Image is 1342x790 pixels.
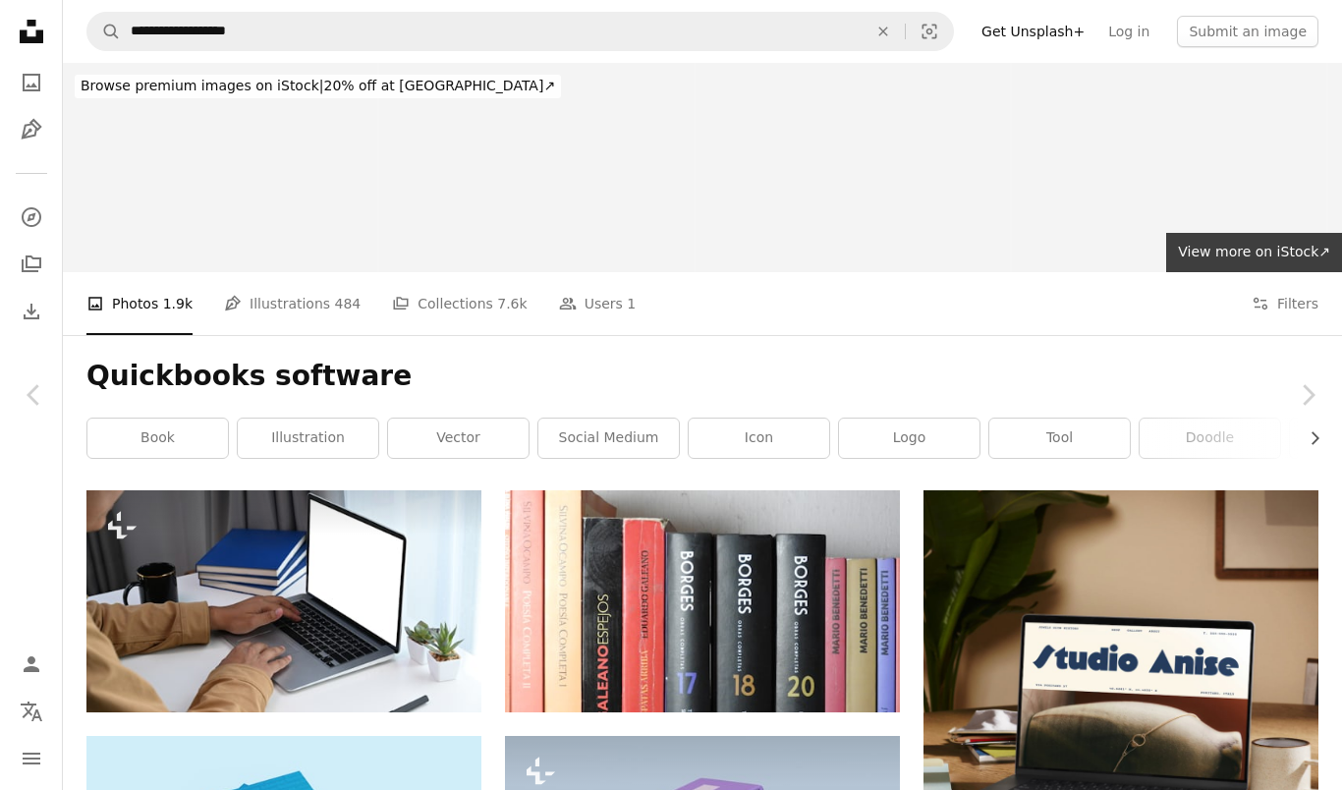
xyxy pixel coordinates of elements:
[1177,16,1318,47] button: Submit an image
[906,13,953,50] button: Visual search
[12,292,51,331] a: Download History
[627,293,636,314] span: 1
[559,272,637,335] a: Users 1
[87,419,228,458] a: book
[1273,301,1342,489] a: Next
[86,592,481,610] a: Close up view of man working laptop computer at comfortable home office.
[1178,244,1330,259] span: View more on iStock ↗
[1166,233,1342,272] a: View more on iStock↗
[335,293,362,314] span: 484
[505,490,900,712] img: red and black book on white table
[1252,272,1318,335] button: Filters
[12,739,51,778] button: Menu
[81,78,555,93] span: 20% off at [GEOGRAPHIC_DATA] ↗
[497,293,527,314] span: 7.6k
[538,419,679,458] a: social medium
[12,645,51,684] a: Log in / Sign up
[392,272,527,335] a: Collections 7.6k
[388,419,529,458] a: vector
[12,63,51,102] a: Photos
[12,692,51,731] button: Language
[238,419,378,458] a: illustration
[689,419,829,458] a: icon
[12,245,51,284] a: Collections
[86,490,481,712] img: Close up view of man working laptop computer at comfortable home office.
[224,272,361,335] a: Illustrations 484
[87,13,121,50] button: Search Unsplash
[970,16,1096,47] a: Get Unsplash+
[989,419,1130,458] a: tool
[1096,16,1161,47] a: Log in
[862,13,905,50] button: Clear
[86,12,954,51] form: Find visuals sitewide
[86,359,1318,394] h1: Quickbooks software
[505,592,900,610] a: red and black book on white table
[81,78,323,93] span: Browse premium images on iStock |
[63,63,573,110] a: Browse premium images on iStock|20% off at [GEOGRAPHIC_DATA]↗
[839,419,979,458] a: logo
[1140,419,1280,458] a: doodle
[12,197,51,237] a: Explore
[12,110,51,149] a: Illustrations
